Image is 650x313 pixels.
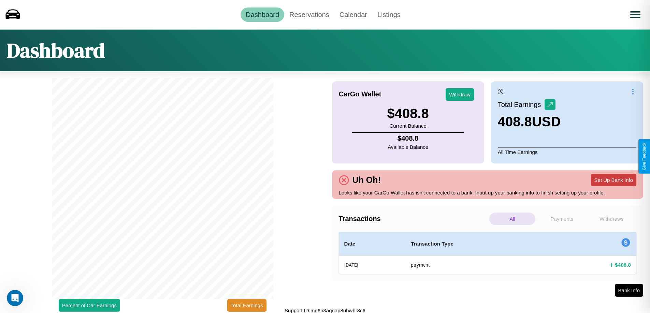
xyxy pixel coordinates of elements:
p: Looks like your CarGo Wallet has isn't connected to a bank. Input up your banking info to finish ... [339,188,637,197]
a: Reservations [284,7,334,22]
p: Total Earnings [498,98,545,111]
button: Bank Info [615,284,643,297]
h3: $ 408.8 [387,106,429,121]
h3: 408.8 USD [498,114,561,129]
h4: $ 408.8 [388,135,428,142]
th: payment [405,256,547,274]
h4: Transactions [339,215,488,223]
p: All [489,213,535,225]
a: Listings [372,7,406,22]
p: Available Balance [388,142,428,152]
a: Dashboard [241,7,284,22]
button: Set Up Bank Info [591,174,636,186]
table: simple table [339,232,637,274]
a: Calendar [334,7,372,22]
p: All Time Earnings [498,147,636,157]
h1: Dashboard [7,36,105,64]
p: Payments [539,213,585,225]
div: Give Feedback [642,143,647,170]
button: Withdraw [446,88,474,101]
button: Open menu [626,5,645,24]
p: Withdraws [589,213,635,225]
h4: Date [344,240,400,248]
th: [DATE] [339,256,406,274]
h4: CarGo Wallet [339,90,381,98]
button: Percent of Car Earnings [59,299,120,312]
h4: Transaction Type [411,240,541,248]
p: Current Balance [387,121,429,130]
button: Total Earnings [227,299,266,312]
iframe: Intercom live chat [7,290,23,306]
h4: $ 408.8 [615,261,631,268]
h4: Uh Oh! [349,175,384,185]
